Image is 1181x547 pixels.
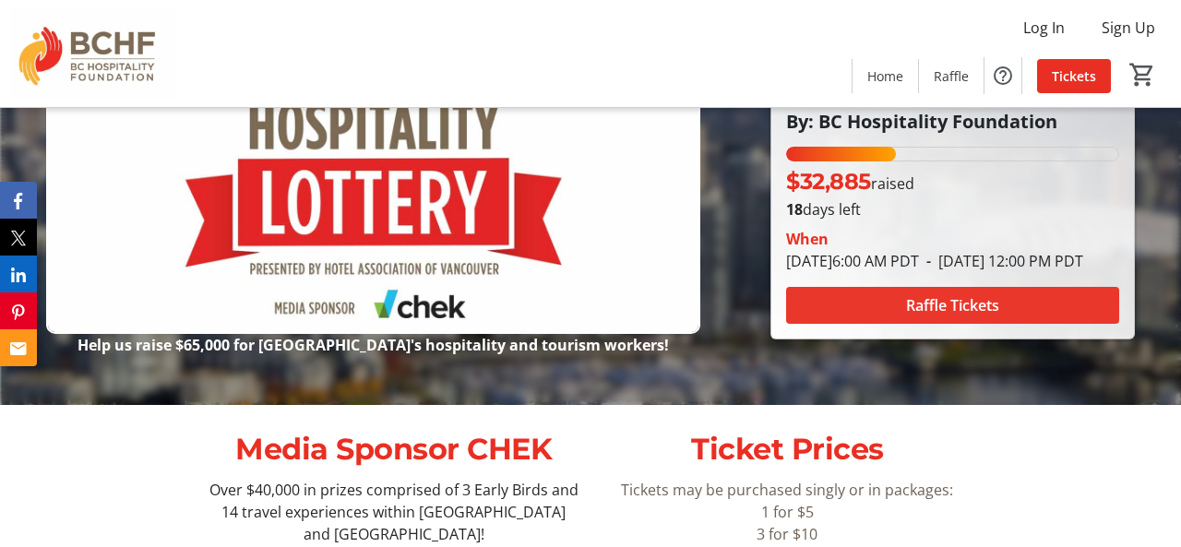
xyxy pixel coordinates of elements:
strong: Help us raise $65,000 for [GEOGRAPHIC_DATA]'s hospitality and tourism workers! [78,335,669,355]
button: Cart [1126,58,1159,91]
span: Home [867,66,903,86]
span: Log In [1023,17,1065,39]
span: - [919,251,938,271]
span: Raffle [934,66,969,86]
button: Raffle Tickets [786,287,1119,324]
button: Sign Up [1087,13,1170,42]
span: 1 for $5 [761,502,814,522]
a: Raffle [919,59,984,93]
div: When [786,228,829,250]
img: BC Hospitality Foundation's Logo [11,7,175,100]
button: Log In [1008,13,1080,42]
span: Raffle Tickets [906,294,999,316]
p: Media Sponsor CHEK [208,427,579,471]
p: Over $40,000 in prizes comprised of 3 Early Birds and 14 travel experiences within [GEOGRAPHIC_DA... [208,479,579,545]
p: raised [786,165,914,198]
button: Help [984,57,1021,94]
p: days left [786,198,1119,220]
a: Home [853,59,918,93]
span: Tickets [1052,66,1096,86]
p: Ticket Prices [602,427,973,471]
span: $32,885 [786,168,871,195]
span: 18 [786,199,803,220]
span: [DATE] 6:00 AM PDT [786,251,919,271]
div: 32.885% of fundraising goal reached [786,147,1119,161]
a: Tickets [1037,59,1111,93]
span: 3 for $10 [757,524,817,544]
p: By: BC Hospitality Foundation [786,112,1119,132]
span: [DATE] 12:00 PM PDT [919,251,1083,271]
span: Tickets may be purchased singly or in packages: [621,480,953,500]
span: Sign Up [1102,17,1155,39]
